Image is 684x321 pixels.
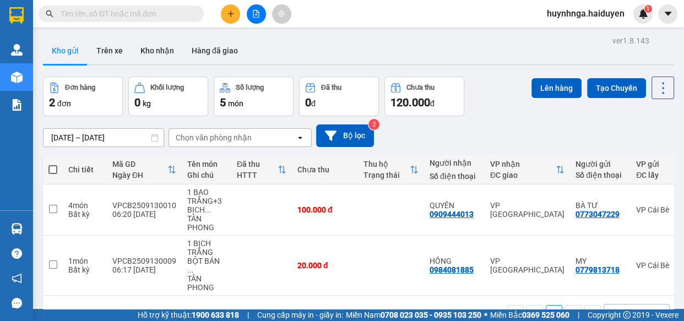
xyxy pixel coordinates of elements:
[134,96,140,109] span: 0
[57,99,71,108] span: đơn
[390,96,430,109] span: 120.000
[485,155,570,184] th: Toggle SortBy
[187,265,194,274] span: ...
[247,4,266,24] button: file-add
[296,133,305,142] svg: open
[43,37,88,64] button: Kho gửi
[68,210,101,219] div: Bất kỳ
[484,313,487,317] span: ⚪️
[112,201,176,210] div: VPCB2509130010
[68,257,101,265] div: 1 món
[132,37,183,64] button: Kho nhận
[430,265,474,274] div: 0984081885
[522,311,569,319] strong: 0369 525 060
[346,309,481,321] span: Miền Nam
[252,10,260,18] span: file-add
[49,96,55,109] span: 2
[187,274,226,292] div: TÂN PHONG
[205,205,211,214] span: ...
[9,7,24,24] img: logo-vxr
[576,201,625,210] div: BÀ TƯ
[12,298,22,308] span: message
[143,99,151,108] span: kg
[61,8,191,20] input: Tìm tên, số ĐT hoặc mã đơn
[187,239,226,274] div: 1 BỊCH TRẮNG BỘT BÁNH CANH
[646,5,650,13] span: 1
[112,265,176,274] div: 06:17 [DATE]
[358,155,424,184] th: Toggle SortBy
[297,165,352,174] div: Chưa thu
[490,171,556,179] div: ĐC giao
[187,214,226,232] div: TÂN PHONG
[68,165,101,174] div: Chi tiết
[638,9,648,19] img: icon-new-feature
[297,205,352,214] div: 100.000 đ
[187,188,226,214] div: 1 BAO TRẮNG+3 BỊCH CHÔM CHÔM
[11,223,23,235] img: warehouse-icon
[430,172,479,181] div: Số điện thoại
[11,72,23,83] img: warehouse-icon
[44,129,164,146] input: Select a date range.
[12,273,22,284] span: notification
[663,9,673,19] span: caret-down
[46,10,53,18] span: search
[430,257,479,265] div: HỒNG
[576,160,625,168] div: Người gửi
[237,171,278,179] div: HTTT
[430,99,435,108] span: đ
[88,37,132,64] button: Trên xe
[236,84,264,91] div: Số lượng
[128,77,208,116] button: Khối lượng0kg
[654,309,663,318] svg: open
[321,84,341,91] div: Đã thu
[12,248,22,259] span: question-circle
[316,124,374,147] button: Bộ lọc
[490,160,556,168] div: VP nhận
[363,171,410,179] div: Trạng thái
[576,265,620,274] div: 0779813718
[612,35,649,47] div: ver 1.8.143
[227,10,235,18] span: plus
[363,160,410,168] div: Thu hộ
[112,257,176,265] div: VPCB2509130009
[220,96,226,109] span: 5
[231,155,292,184] th: Toggle SortBy
[623,311,631,319] span: copyright
[272,4,291,24] button: aim
[368,119,379,130] sup: 2
[11,99,23,111] img: solution-icon
[112,160,167,168] div: Mã GD
[11,44,23,56] img: warehouse-icon
[297,261,352,270] div: 20.000 đ
[611,308,645,319] div: 10 / trang
[490,201,564,219] div: VP [GEOGRAPHIC_DATA]
[531,78,582,98] button: Lên hàng
[247,309,249,321] span: |
[138,309,239,321] span: Hỗ trợ kỹ thuật:
[257,309,343,321] span: Cung cấp máy in - giấy in:
[237,160,278,168] div: Đã thu
[65,84,95,91] div: Đơn hàng
[68,201,101,210] div: 4 món
[490,309,569,321] span: Miền Bắc
[430,201,479,210] div: QUYÊN
[187,160,226,168] div: Tên món
[150,84,184,91] div: Khối lượng
[576,210,620,219] div: 0773047229
[278,10,285,18] span: aim
[221,4,240,24] button: plus
[176,132,252,143] div: Chọn văn phòng nhận
[228,99,243,108] span: món
[587,78,646,98] button: Tạo Chuyến
[576,171,625,179] div: Số điện thoại
[490,257,564,274] div: VP [GEOGRAPHIC_DATA]
[578,309,579,321] span: |
[112,171,167,179] div: Ngày ĐH
[43,77,123,116] button: Đơn hàng2đơn
[68,265,101,274] div: Bất kỳ
[384,77,464,116] button: Chưa thu120.000đ
[192,311,239,319] strong: 1900 633 818
[430,210,474,219] div: 0909444013
[576,257,625,265] div: MY
[538,7,633,20] span: huynhnga.haiduyen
